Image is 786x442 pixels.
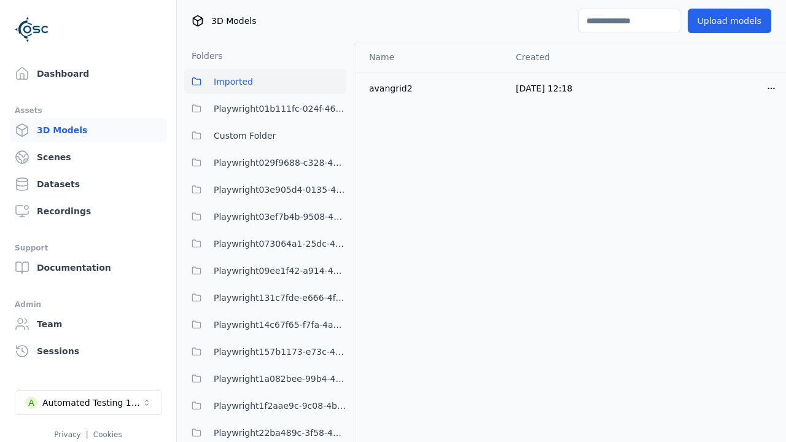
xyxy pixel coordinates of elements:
[184,366,346,391] button: Playwright1a082bee-99b4-4375-8133-1395ef4c0af5
[184,177,346,202] button: Playwright03e905d4-0135-4922-94e2-0c56aa41bf04
[184,150,346,175] button: Playwright029f9688-c328-482d-9c42-3b0c529f8514
[214,236,346,251] span: Playwright073064a1-25dc-42be-bd5d-9b023c0ea8dd
[10,199,166,223] a: Recordings
[214,425,346,440] span: Playwright22ba489c-3f58-40ce-82d9-297bfd19b528
[214,398,346,413] span: Playwright1f2aae9c-9c08-4bb6-a2d5-dc0ac64e971c
[184,50,223,62] h3: Folders
[25,397,37,409] div: A
[184,339,346,364] button: Playwright157b1173-e73c-4808-a1ac-12e2e4cec217
[15,390,162,415] button: Select a workspace
[184,231,346,256] button: Playwright073064a1-25dc-42be-bd5d-9b023c0ea8dd
[688,9,771,33] button: Upload models
[214,74,253,89] span: Imported
[214,371,346,386] span: Playwright1a082bee-99b4-4375-8133-1395ef4c0af5
[42,397,142,409] div: Automated Testing 1 - Playwright
[214,182,346,197] span: Playwright03e905d4-0135-4922-94e2-0c56aa41bf04
[184,258,346,283] button: Playwright09ee1f42-a914-43b3-abf1-e7ca57cf5f96
[10,61,166,86] a: Dashboard
[54,430,80,439] a: Privacy
[184,312,346,337] button: Playwright14c67f65-f7fa-4a69-9dce-fa9a259dcaa1
[184,204,346,229] button: Playwright03ef7b4b-9508-47f0-8afd-5e0ec78663fc
[10,145,166,169] a: Scenes
[516,83,572,93] span: [DATE] 12:18
[10,339,166,363] a: Sessions
[15,103,161,118] div: Assets
[506,42,645,72] th: Created
[10,255,166,280] a: Documentation
[214,263,346,278] span: Playwright09ee1f42-a914-43b3-abf1-e7ca57cf5f96
[184,96,346,121] button: Playwright01b111fc-024f-466d-9bae-c06bfb571c6d
[369,82,496,95] div: avangrid2
[10,172,166,196] a: Datasets
[211,15,256,27] span: 3D Models
[15,12,49,47] img: Logo
[354,42,506,72] th: Name
[10,312,166,336] a: Team
[93,430,122,439] a: Cookies
[15,241,161,255] div: Support
[214,155,346,170] span: Playwright029f9688-c328-482d-9c42-3b0c529f8514
[184,285,346,310] button: Playwright131c7fde-e666-4f3e-be7e-075966dc97bc
[184,69,346,94] button: Imported
[86,430,88,439] span: |
[184,123,346,148] button: Custom Folder
[214,344,346,359] span: Playwright157b1173-e73c-4808-a1ac-12e2e4cec217
[214,128,276,143] span: Custom Folder
[214,317,346,332] span: Playwright14c67f65-f7fa-4a69-9dce-fa9a259dcaa1
[15,297,161,312] div: Admin
[214,101,346,116] span: Playwright01b111fc-024f-466d-9bae-c06bfb571c6d
[214,209,346,224] span: Playwright03ef7b4b-9508-47f0-8afd-5e0ec78663fc
[184,394,346,418] button: Playwright1f2aae9c-9c08-4bb6-a2d5-dc0ac64e971c
[214,290,346,305] span: Playwright131c7fde-e666-4f3e-be7e-075966dc97bc
[10,118,166,142] a: 3D Models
